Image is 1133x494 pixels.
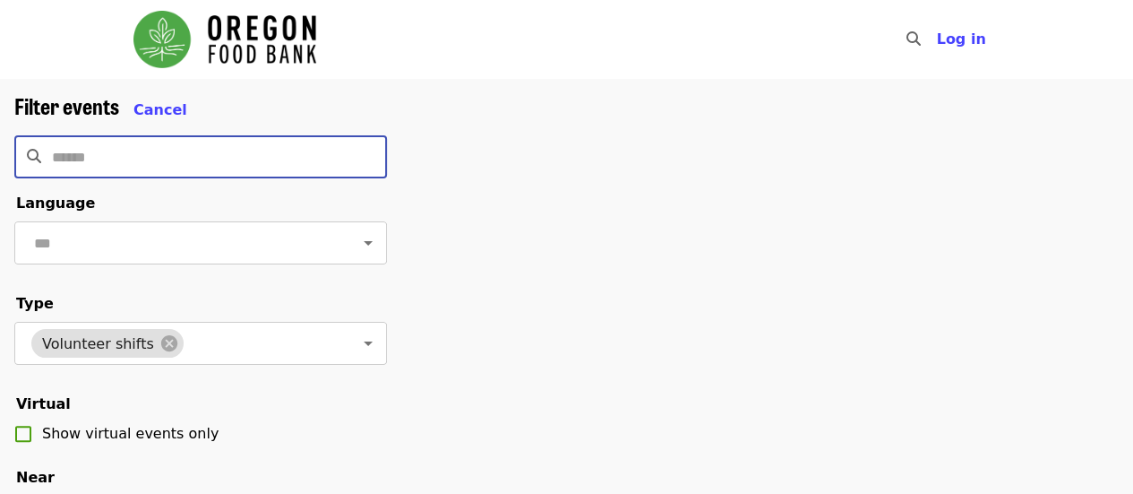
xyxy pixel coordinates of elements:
span: Cancel [133,101,187,118]
div: Volunteer shifts [31,329,184,358]
input: Search [52,135,387,178]
span: Log in [936,30,985,48]
span: Type [16,295,54,312]
img: Oregon Food Bank - Home [133,11,316,68]
button: Cancel [133,100,187,121]
button: Open [356,230,381,256]
i: search icon [906,30,920,48]
i: search icon [27,148,41,165]
span: Show virtual events only [42,425,219,442]
span: Volunteer shifts [31,335,165,352]
span: Filter events [14,90,119,121]
span: Language [16,195,95,212]
button: Open [356,331,381,356]
button: Log in [922,22,1000,57]
input: Search [931,18,945,61]
span: Near [16,469,55,486]
span: Virtual [16,395,71,412]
